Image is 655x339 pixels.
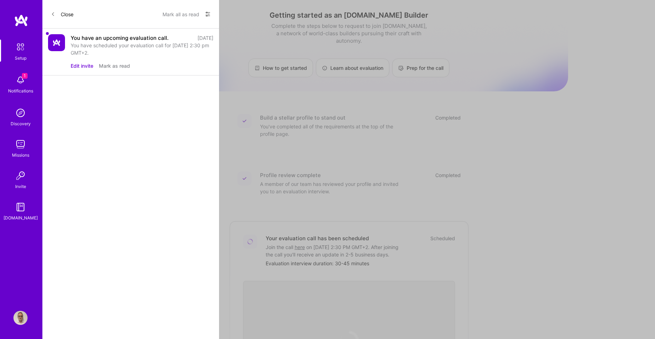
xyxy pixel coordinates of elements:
[13,40,28,54] img: setup
[13,106,28,120] img: discovery
[12,151,29,159] div: Missions
[13,169,28,183] img: Invite
[48,34,65,51] img: Company Logo
[71,62,93,69] button: Edit invite
[71,34,169,42] div: You have an upcoming evaluation call.
[15,183,26,190] div: Invite
[11,120,31,127] div: Discovery
[13,200,28,214] img: guide book
[163,8,199,20] button: Mark all as read
[15,54,26,62] div: Setup
[13,137,28,151] img: teamwork
[71,42,213,56] div: You have scheduled your evaluation call for [DATE] 2:30 pm GMT+2.
[197,34,213,42] div: [DATE]
[51,8,73,20] button: Close
[12,311,29,325] a: User Avatar
[4,214,38,222] div: [DOMAIN_NAME]
[14,14,28,27] img: logo
[99,62,130,69] button: Mark as read
[13,311,28,325] img: User Avatar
